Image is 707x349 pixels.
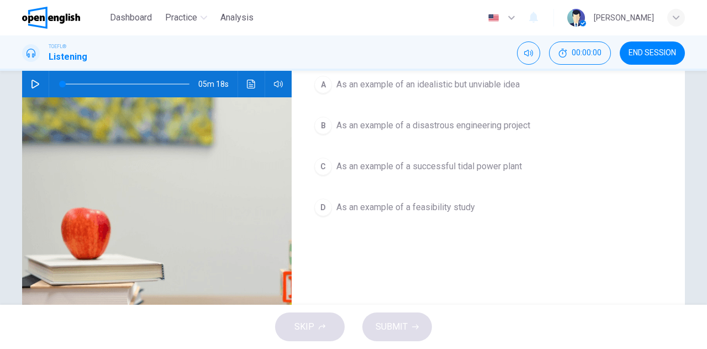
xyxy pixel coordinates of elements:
[314,76,332,93] div: A
[549,41,611,65] div: Hide
[567,9,585,27] img: Profile picture
[110,11,152,24] span: Dashboard
[309,71,667,98] button: AAs an example of an idealistic but unviable idea
[314,117,332,134] div: B
[198,71,238,97] span: 05m 18s
[165,11,197,24] span: Practice
[517,41,540,65] div: Mute
[594,11,654,24] div: [PERSON_NAME]
[336,119,530,132] span: As an example of a disastrous engineering project
[549,41,611,65] button: 00:00:00
[242,71,260,97] button: Click to see the audio transcription
[336,160,522,173] span: As an example of a successful tidal power plant
[105,8,156,28] button: Dashboard
[572,49,602,58] span: 00:00:00
[161,8,212,28] button: Practice
[309,112,667,139] button: BAs an example of a disastrous engineering project
[309,153,667,180] button: CAs an example of a successful tidal power plant
[336,78,520,91] span: As an example of an idealistic but unviable idea
[629,49,676,58] span: END SESSION
[487,14,500,22] img: en
[22,7,105,29] a: OpenEnglish logo
[336,201,475,214] span: As an example of a feasibility study
[49,50,87,64] h1: Listening
[220,11,254,24] span: Analysis
[314,199,332,216] div: D
[309,194,667,221] button: DAs an example of a feasibility study
[620,41,685,65] button: END SESSION
[314,158,332,175] div: C
[22,7,80,29] img: OpenEnglish logo
[49,43,66,50] span: TOEFL®
[216,8,258,28] button: Analysis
